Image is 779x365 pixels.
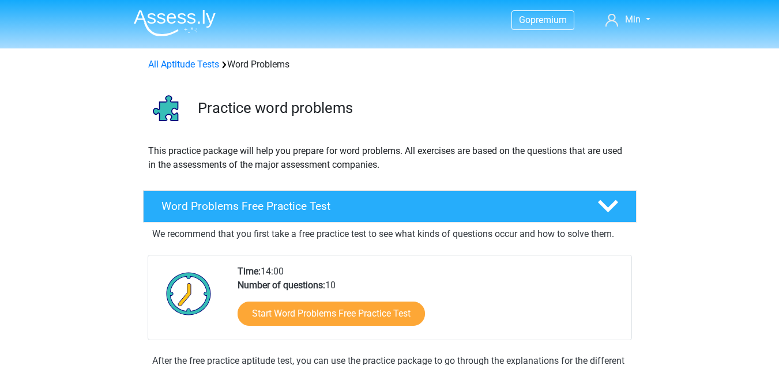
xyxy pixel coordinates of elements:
[625,14,641,25] span: Min
[144,58,636,72] div: Word Problems
[238,266,261,277] b: Time:
[161,200,579,213] h4: Word Problems Free Practice Test
[519,14,530,25] span: Go
[238,280,325,291] b: Number of questions:
[512,12,574,28] a: Gopremium
[530,14,567,25] span: premium
[152,227,627,241] p: We recommend that you first take a free practice test to see what kinds of questions occur and ho...
[198,99,627,117] h3: Practice word problems
[160,265,218,322] img: Clock
[601,13,654,27] a: Min
[148,59,219,70] a: All Aptitude Tests
[134,9,216,36] img: Assessly
[148,144,631,172] p: This practice package will help you prepare for word problems. All exercises are based on the que...
[229,265,631,340] div: 14:00 10
[138,190,641,223] a: Word Problems Free Practice Test
[144,85,193,134] img: word problems
[238,302,425,326] a: Start Word Problems Free Practice Test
